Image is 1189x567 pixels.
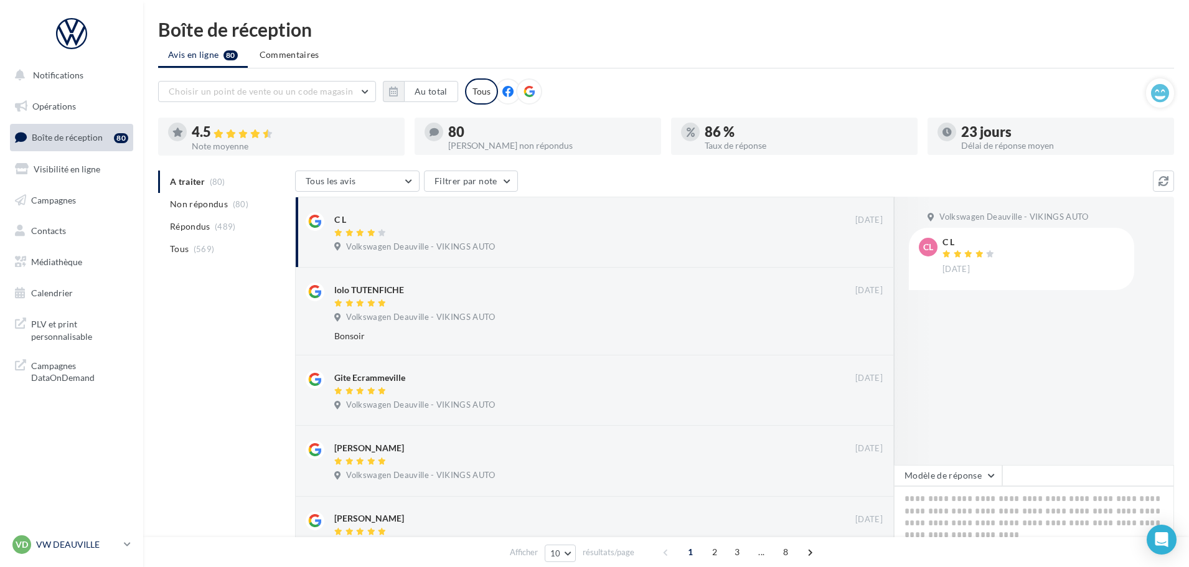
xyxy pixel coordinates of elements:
[448,125,651,139] div: 80
[346,400,495,411] span: Volkswagen Deauville - VIKINGS AUTO
[334,213,346,226] div: C L
[31,256,82,267] span: Médiathèque
[961,125,1164,139] div: 23 jours
[306,176,356,186] span: Tous les avis
[33,70,83,80] span: Notifications
[510,546,538,558] span: Afficher
[7,124,136,151] a: Boîte de réception80
[942,238,997,246] div: C L
[334,442,404,454] div: [PERSON_NAME]
[545,545,576,562] button: 10
[334,284,404,296] div: lolo TUTENFICHE
[346,241,495,253] span: Volkswagen Deauville - VIKINGS AUTO
[31,288,73,298] span: Calendrier
[34,164,100,174] span: Visibilité en ligne
[465,78,498,105] div: Tous
[295,171,420,192] button: Tous les avis
[855,373,883,384] span: [DATE]
[334,512,404,525] div: [PERSON_NAME]
[16,538,28,551] span: VD
[7,218,136,244] a: Contacts
[855,514,883,525] span: [DATE]
[855,443,883,454] span: [DATE]
[31,357,128,384] span: Campagnes DataOnDemand
[751,542,771,562] span: ...
[260,49,319,61] span: Commentaires
[7,352,136,389] a: Campagnes DataOnDemand
[10,533,133,556] a: VD VW DEAUVILLE
[233,199,248,209] span: (80)
[776,542,796,562] span: 8
[7,311,136,347] a: PLV et print personnalisable
[346,312,495,323] span: Volkswagen Deauville - VIKINGS AUTO
[961,141,1164,150] div: Délai de réponse moyen
[334,372,405,384] div: Gite Ecrammeville
[7,93,136,119] a: Opérations
[31,194,76,205] span: Campagnes
[215,222,236,232] span: (489)
[346,470,495,481] span: Volkswagen Deauville - VIKINGS AUTO
[170,220,210,233] span: Répondus
[727,542,747,562] span: 3
[114,133,128,143] div: 80
[383,81,458,102] button: Au total
[855,215,883,226] span: [DATE]
[942,264,970,275] span: [DATE]
[894,465,1002,486] button: Modèle de réponse
[424,171,518,192] button: Filtrer par note
[404,81,458,102] button: Au total
[32,101,76,111] span: Opérations
[939,212,1088,223] span: Volkswagen Deauville - VIKINGS AUTO
[705,542,725,562] span: 2
[7,280,136,306] a: Calendrier
[583,546,634,558] span: résultats/page
[36,538,119,551] p: VW DEAUVILLE
[1147,525,1177,555] div: Open Intercom Messenger
[32,132,103,143] span: Boîte de réception
[194,244,215,254] span: (569)
[7,156,136,182] a: Visibilité en ligne
[855,285,883,296] span: [DATE]
[31,316,128,342] span: PLV et print personnalisable
[923,241,933,253] span: CL
[680,542,700,562] span: 1
[334,330,802,342] div: Bonsoir
[158,81,376,102] button: Choisir un point de vente ou un code magasin
[158,20,1174,39] div: Boîte de réception
[169,86,353,96] span: Choisir un point de vente ou un code magasin
[170,243,189,255] span: Tous
[192,125,395,139] div: 4.5
[7,187,136,213] a: Campagnes
[170,198,228,210] span: Non répondus
[448,141,651,150] div: [PERSON_NAME] non répondus
[550,548,561,558] span: 10
[705,141,908,150] div: Taux de réponse
[192,142,395,151] div: Note moyenne
[705,125,908,139] div: 86 %
[7,62,131,88] button: Notifications
[31,225,66,236] span: Contacts
[7,249,136,275] a: Médiathèque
